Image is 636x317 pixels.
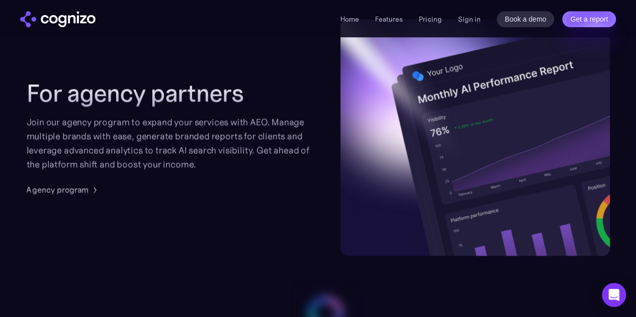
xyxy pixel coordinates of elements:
[20,11,96,27] a: home
[375,15,403,24] a: Features
[27,79,320,107] h2: For agency partners
[27,115,320,171] div: Join our agency program to expand your services with AEO. Manage multiple brands with ease, gener...
[27,183,88,195] div: Agency program
[340,15,359,24] a: Home
[27,183,101,195] a: Agency program
[20,11,96,27] img: cognizo logo
[602,283,626,307] div: Open Intercom Messenger
[458,13,481,25] a: Sign in
[419,15,442,24] a: Pricing
[497,11,555,27] a: Book a demo
[562,11,616,27] a: Get a report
